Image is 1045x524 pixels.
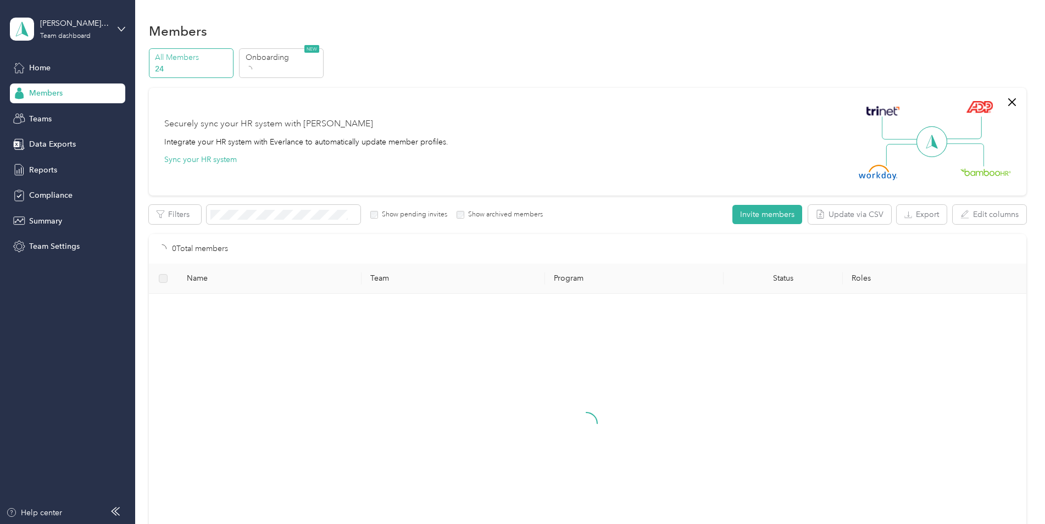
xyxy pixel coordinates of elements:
button: Filters [149,205,201,224]
div: Team dashboard [40,33,91,40]
p: 24 [155,63,230,75]
th: Status [724,264,843,294]
span: NEW [304,45,319,53]
span: Teams [29,113,52,125]
span: Members [29,87,63,99]
th: Team [362,264,545,294]
span: Data Exports [29,138,76,150]
img: Line Left Down [886,143,924,166]
span: Name [187,274,353,283]
p: 0 Total members [172,243,228,255]
span: Team Settings [29,241,80,252]
img: Line Right Down [946,143,984,167]
span: Compliance [29,189,73,201]
label: Show pending invites [378,210,447,220]
th: Program [545,264,724,294]
img: Trinet [864,103,902,119]
button: Update via CSV [808,205,891,224]
button: Export [897,205,947,224]
div: Integrate your HR system with Everlance to automatically update member profiles. [164,136,448,148]
img: Line Left Up [882,116,920,140]
h1: Members [149,25,207,37]
span: Home [29,62,51,74]
div: Securely sync your HR system with [PERSON_NAME] [164,118,373,131]
div: [PERSON_NAME][EMAIL_ADDRESS][PERSON_NAME][DOMAIN_NAME] [40,18,109,29]
iframe: Everlance-gr Chat Button Frame [983,462,1045,524]
img: Workday [859,165,897,180]
img: Line Right Up [943,116,982,140]
button: Edit columns [953,205,1026,224]
p: All Members [155,52,230,63]
img: ADP [966,101,993,113]
button: Help center [6,507,62,519]
th: Roles [843,264,1026,294]
img: BambooHR [960,168,1011,176]
p: Onboarding [246,52,320,63]
button: Sync your HR system [164,154,237,165]
button: Invite members [732,205,802,224]
th: Name [178,264,362,294]
label: Show archived members [464,210,543,220]
span: Reports [29,164,57,176]
span: Summary [29,215,62,227]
